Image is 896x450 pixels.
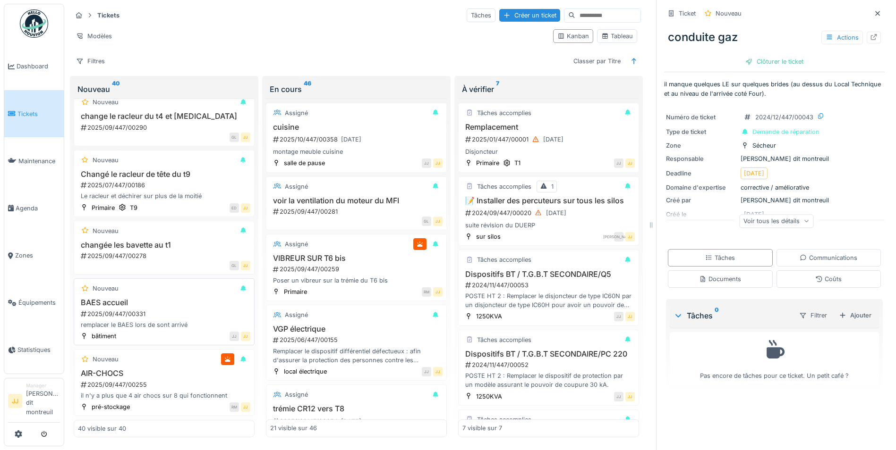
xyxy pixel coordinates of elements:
[422,367,431,376] div: JJ
[80,123,250,132] div: 2025/09/447/00290
[130,203,137,212] div: T9
[476,392,502,401] div: 1250KVA
[462,424,502,433] div: 7 visible sur 7
[78,241,250,250] h3: changée les bavette au t1
[477,335,531,344] div: Tâches accomplies
[625,158,635,168] div: JJ
[666,169,737,178] div: Deadline
[241,402,250,412] div: JJ
[462,350,635,358] h3: Dispositifs BT / T.G.B.T SECONDAIRE/PC 220
[80,181,250,190] div: 2025/07/447/00186
[230,402,239,412] div: RM
[462,292,635,309] div: POSTE HT 2 : Remplacer le disjoncteur de type IC60N par un disjoncteur de type IC60H pour avoir u...
[625,312,635,321] div: JJ
[241,261,250,270] div: JJ
[666,113,737,122] div: Numéro de ticket
[270,123,443,132] h3: cuisine
[716,9,742,18] div: Nouveau
[93,226,119,235] div: Nouveau
[666,196,737,205] div: Créé par
[676,336,873,380] div: Pas encore de tâches pour ce ticket. Un petit café ?
[17,345,60,354] span: Statistiques
[477,415,531,424] div: Tâches accomplies
[92,332,116,341] div: bâtiment
[18,157,60,166] span: Maintenance
[272,133,443,145] div: 2025/10/447/00358
[16,204,60,213] span: Agenda
[78,192,250,200] div: Le racleur et déchirer sur plus de la moitié
[795,308,831,322] div: Filtrer
[664,80,885,98] p: il manque quelques LE sur quelques brides (au dessus du Local Technique et au niveau de l'arrivée...
[341,135,361,144] div: [DATE]
[4,279,64,326] a: Équipements
[4,326,64,374] a: Statistiques
[78,320,250,329] div: remplacer le BAES lors de sont arrivé
[92,402,130,411] div: pré-stockage
[230,261,239,270] div: GL
[614,392,623,401] div: JJ
[78,170,250,179] h3: Changé le racleur de tête du t9
[462,83,635,95] div: À vérifier
[625,232,635,242] div: JJ
[477,255,531,264] div: Tâches accomplies
[93,98,119,107] div: Nouveau
[8,382,60,423] a: JJ Manager[PERSON_NAME] dit montreuil
[666,127,737,136] div: Type de ticket
[241,133,250,142] div: JJ
[462,221,635,230] div: suite révision du DUERP
[715,310,719,321] sup: 0
[272,207,443,216] div: 2025/09/447/00281
[614,312,623,321] div: JJ
[4,232,64,279] a: Zones
[835,309,875,322] div: Ajouter
[755,113,813,122] div: 2024/12/447/00043
[476,312,502,321] div: 1250KVA
[462,147,635,156] div: Disjoncteur
[270,347,443,365] div: Remplacer le dispositif différentiel défectueux : afin d'assurer la protection des personnes cont...
[614,158,623,168] div: JJ
[433,287,443,297] div: JJ
[284,158,325,167] div: salle de pause
[422,287,431,297] div: RM
[80,309,250,318] div: 2025/09/447/00331
[674,310,791,321] div: Tâches
[625,392,635,401] div: JJ
[679,9,696,18] div: Ticket
[93,284,119,293] div: Nouveau
[476,232,501,241] div: sur silos
[800,253,857,262] div: Communications
[20,9,48,38] img: Badge_color-CXgf-gQk.svg
[462,196,635,205] h3: 📝 Installer des percuteurs sur tous les silos
[17,62,60,71] span: Dashboard
[78,112,250,121] h3: change le racleur du t4 et [MEDICAL_DATA]
[272,416,443,427] div: 2025/10/447/00354
[664,25,885,50] div: conduite gaz
[464,133,635,145] div: 2025/01/447/00001
[285,390,308,399] div: Assigné
[15,251,60,260] span: Zones
[752,141,776,150] div: Sécheur
[464,360,635,369] div: 2024/11/447/00052
[80,251,250,260] div: 2025/09/447/00278
[422,217,431,226] div: GL
[77,83,251,95] div: Nouveau
[78,298,250,307] h3: BAES accueil
[270,83,443,95] div: En cours
[705,253,735,262] div: Tâches
[433,217,443,226] div: JJ
[821,31,863,44] div: Actions
[464,281,635,290] div: 2024/11/447/00053
[93,156,119,165] div: Nouveau
[78,369,250,378] h3: AIR-CHOCS
[4,90,64,137] a: Tickets
[666,196,883,205] div: [PERSON_NAME] dit montreuil
[462,371,635,389] div: POSTE HT 2 : Remplacer le dispositif de protection par un modèle assurant le pouvoir de coupure 3...
[433,367,443,376] div: JJ
[433,158,443,168] div: JJ
[496,83,499,95] sup: 7
[4,43,64,90] a: Dashboard
[601,32,633,41] div: Tableau
[8,394,22,408] li: JJ
[112,83,120,95] sup: 40
[543,135,563,144] div: [DATE]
